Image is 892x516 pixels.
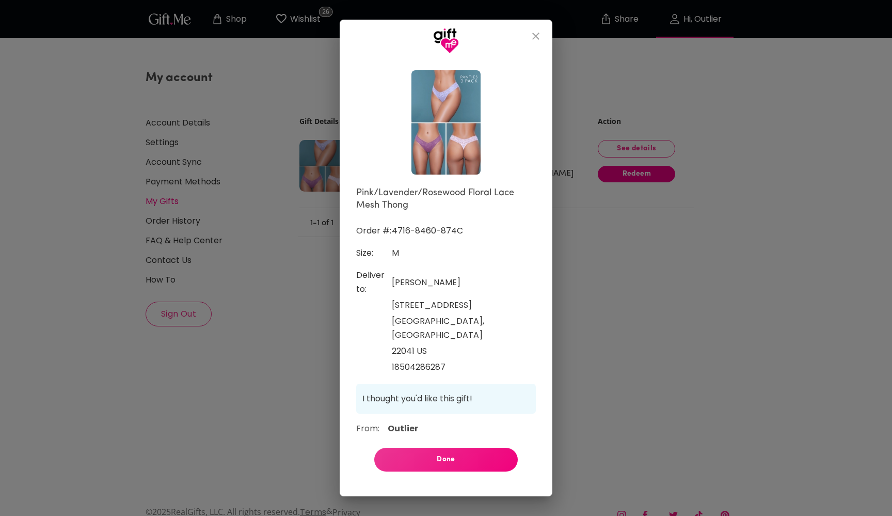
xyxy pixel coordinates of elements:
[356,187,536,212] h6: Pink/Lavender/Rosewood Floral Lace Mesh Thong
[356,220,536,376] table: customized table
[356,225,391,237] span: Order #:
[356,247,373,259] span: Size:
[356,422,379,435] p: From:
[374,448,518,472] button: Done
[392,315,484,341] span: [GEOGRAPHIC_DATA], [GEOGRAPHIC_DATA]
[392,247,399,259] span: M
[392,276,460,288] span: [PERSON_NAME]
[392,225,463,237] span: 4716-8460-874C
[356,384,536,414] p: I thought you'd like this gift!
[392,345,427,357] span: 22041 US
[356,269,385,295] span: Deliver to:
[392,299,472,311] span: [STREET_ADDRESS]
[523,24,548,49] button: close
[433,28,459,54] img: GiftMe Logo
[411,70,481,175] img: Gift Image
[383,454,509,465] span: Done
[392,361,445,373] span: 18504286287
[388,422,418,435] p: Outlier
